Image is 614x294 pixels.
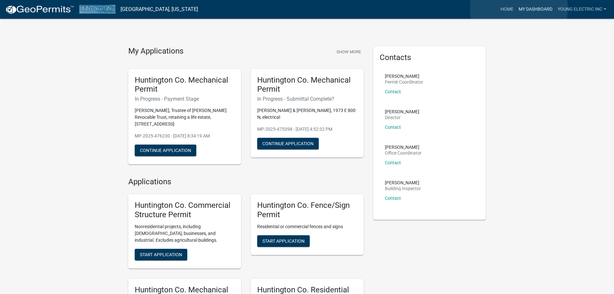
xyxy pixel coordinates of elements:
[555,3,609,15] a: Young electric inc
[257,223,357,230] p: Residential or commercial fences and signs
[385,160,401,165] a: Contact
[262,238,305,243] span: Start Application
[257,107,357,121] p: [PERSON_NAME] & [PERSON_NAME], 1973 E 800 N, electrical
[135,201,235,219] h5: Huntington Co. Commercial Structure Permit
[128,46,183,56] h4: My Applications
[334,46,364,57] button: Show More
[257,96,357,102] h6: In Progress - Submittal Complete?
[135,145,196,156] button: Continue Application
[385,180,421,185] p: [PERSON_NAME]
[257,138,319,149] button: Continue Application
[135,223,235,244] p: Nonresidential projects, including [DEMOGRAPHIC_DATA], businesses, and industrial. Excludes agric...
[385,89,401,94] a: Contact
[385,145,422,149] p: [PERSON_NAME]
[128,177,364,187] h4: Applications
[385,186,421,191] p: Building Inspector
[135,96,235,102] h6: In Progress - Payment Stage
[121,4,198,15] a: [GEOGRAPHIC_DATA], [US_STATE]
[140,252,182,257] span: Start Application
[135,107,235,127] p: [PERSON_NAME], Trustee of [PERSON_NAME] Revocable Trust, retaining a life estate, [STREET_ADDRESS]
[385,74,423,78] p: [PERSON_NAME]
[135,76,235,94] h5: Huntington Co. Mechanical Permit
[257,126,357,133] p: MP-2025-475398 - [DATE] 4:52:32 PM
[385,80,423,84] p: Permit Coordinator
[257,201,357,219] h5: Huntington Co. Fence/Sign Permit
[135,133,235,139] p: MP-2025-476230 - [DATE] 8:34:19 AM
[79,5,115,14] img: Huntington County, Indiana
[135,249,187,260] button: Start Application
[385,151,422,155] p: Office Coordinator
[385,196,401,201] a: Contact
[516,3,555,15] a: My Dashboard
[257,76,357,94] h5: Huntington Co. Mechanical Permit
[257,235,310,247] button: Start Application
[385,125,401,130] a: Contact
[498,3,516,15] a: Home
[380,53,480,62] h5: Contacts
[385,109,419,114] p: [PERSON_NAME]
[385,115,419,120] p: Director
